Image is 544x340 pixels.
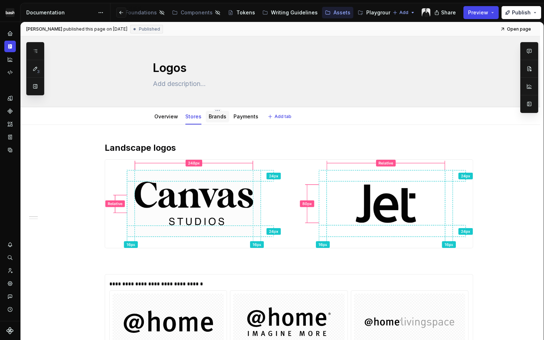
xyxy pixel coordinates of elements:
div: published this page on [DATE] [63,26,127,32]
a: Brands [209,113,226,119]
a: Assets [4,118,16,130]
a: Components [4,105,16,117]
button: Publish [502,6,541,19]
div: Payments [231,109,261,124]
a: Foundations [114,7,168,18]
div: Playgrounds [366,9,398,16]
div: Tokens [236,9,255,16]
a: Storybook stories [4,131,16,143]
button: Preview [463,6,499,19]
textarea: Logos [151,59,423,77]
a: Design tokens [4,92,16,104]
span: [PERSON_NAME] [26,26,62,32]
div: Foundations [126,9,157,16]
button: Add tab [266,112,295,122]
a: Stores [185,113,201,119]
a: Playgrounds [355,7,401,18]
button: Add [390,8,417,18]
div: Documentation [26,9,94,16]
div: Stores [182,109,204,124]
span: Publish [512,9,531,16]
a: Components [169,7,223,18]
button: Contact support [4,291,16,302]
a: Documentation [4,41,16,52]
svg: Supernova Logo [6,327,14,334]
div: Writing Guidelines [271,9,318,16]
button: Share [431,6,461,19]
span: Share [441,9,456,16]
div: Overview [151,109,181,124]
div: Components [181,9,213,16]
div: Brands [206,109,229,124]
span: Preview [468,9,488,16]
a: Writing Guidelines [259,7,321,18]
div: Page tree [75,5,349,20]
button: Search ⌘K [4,252,16,263]
div: Assets [334,9,350,16]
a: Tokens [225,7,258,18]
img: d964bb9f-5b29-4ab4-89f3-797dd9af70ff.png [105,160,473,248]
a: Analytics [4,54,16,65]
a: Data sources [4,144,16,156]
a: Payments [234,113,258,119]
span: Published [139,26,160,32]
a: Settings [4,278,16,289]
a: Open page [498,24,534,34]
a: Home [4,28,16,39]
button: Notifications [4,239,16,250]
h2: Landscape logos [105,142,473,154]
span: Add tab [275,114,291,119]
span: 3 [35,69,41,74]
a: Assets [322,7,353,18]
a: Overview [154,113,178,119]
img: JP Swart [422,8,430,17]
span: Open page [507,26,531,32]
a: Code automation [4,67,16,78]
img: f86023f7-de07-4548-b23e-34af6ab67166.png [6,8,14,17]
span: Add [399,10,408,15]
a: Invite team [4,265,16,276]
